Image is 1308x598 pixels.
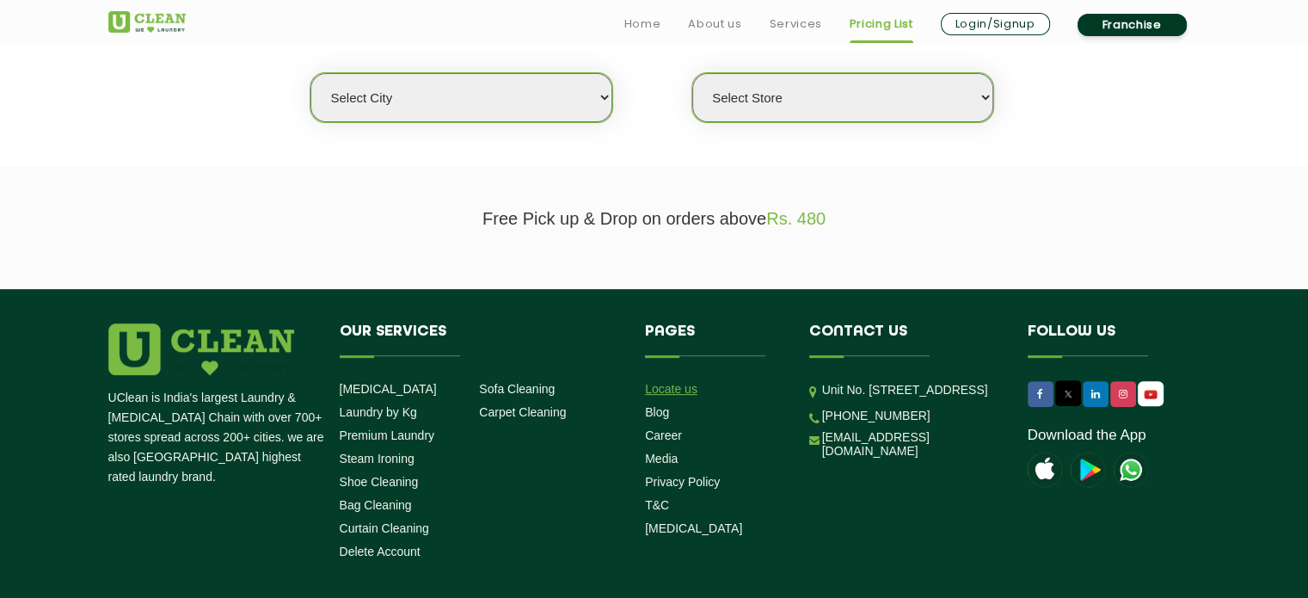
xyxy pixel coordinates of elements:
[769,14,821,34] a: Services
[1028,324,1179,356] h4: Follow us
[340,545,421,558] a: Delete Account
[850,14,913,34] a: Pricing List
[340,405,417,419] a: Laundry by Kg
[645,405,669,419] a: Blog
[340,521,429,535] a: Curtain Cleaning
[108,388,327,487] p: UClean is India's largest Laundry & [MEDICAL_DATA] Chain with over 700+ stores spread across 200+...
[1139,385,1162,404] img: UClean Laundry and Dry Cleaning
[822,430,1002,458] a: [EMAIL_ADDRESS][DOMAIN_NAME]
[645,521,742,535] a: [MEDICAL_DATA]
[340,382,437,396] a: [MEDICAL_DATA]
[479,382,555,396] a: Sofa Cleaning
[340,475,419,489] a: Shoe Cleaning
[645,452,678,465] a: Media
[1114,453,1148,487] img: UClean Laundry and Dry Cleaning
[645,382,697,396] a: Locate us
[340,452,415,465] a: Steam Ironing
[340,428,435,442] a: Premium Laundry
[1071,453,1105,487] img: playstoreicon.png
[340,498,412,512] a: Bag Cleaning
[1028,427,1146,444] a: Download the App
[340,324,620,356] h4: Our Services
[108,11,186,33] img: UClean Laundry and Dry Cleaning
[822,380,1002,400] p: Unit No. [STREET_ADDRESS]
[108,209,1201,229] p: Free Pick up & Drop on orders above
[688,14,741,34] a: About us
[645,324,783,356] h4: Pages
[645,498,669,512] a: T&C
[1028,453,1062,487] img: apple-icon.png
[479,405,566,419] a: Carpet Cleaning
[645,475,720,489] a: Privacy Policy
[108,324,294,375] img: logo.png
[624,14,661,34] a: Home
[766,209,826,228] span: Rs. 480
[645,428,682,442] a: Career
[941,13,1050,35] a: Login/Signup
[822,409,930,422] a: [PHONE_NUMBER]
[1078,14,1187,36] a: Franchise
[809,324,1002,356] h4: Contact us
